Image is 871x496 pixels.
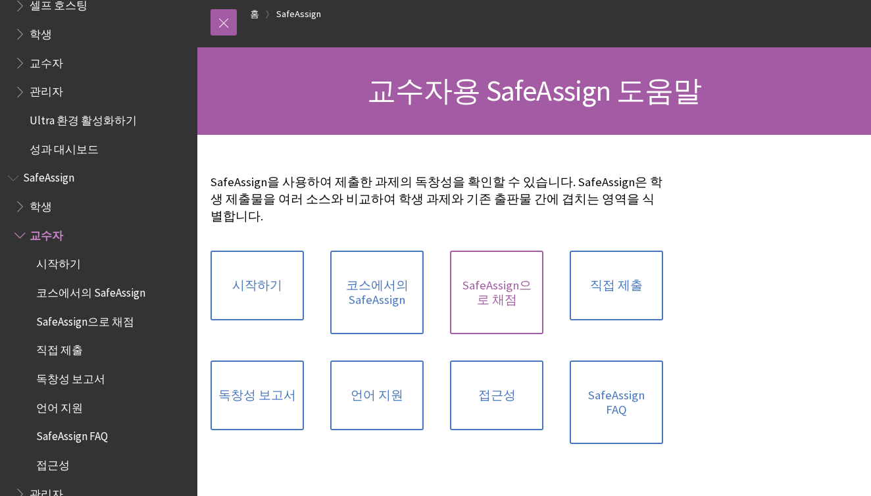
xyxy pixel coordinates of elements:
span: 성과 대시보드 [30,138,99,156]
span: 접근성 [36,454,70,472]
a: 직접 제출 [570,251,663,320]
span: 직접 제출 [36,339,83,357]
span: 교수자 [30,224,63,242]
span: Ultra 환경 활성화하기 [30,109,137,127]
span: SafeAssign으로 채점 [36,310,134,328]
span: 학생 [30,195,52,213]
span: 시작하기 [36,253,81,271]
span: 코스에서의 SafeAssign [36,282,145,299]
a: 시작하기 [211,251,304,320]
span: 언어 지원 [36,397,83,414]
a: 언어 지원 [330,360,424,430]
span: SafeAssign FAQ [36,425,108,443]
p: SafeAssign을 사용하여 제출한 과제의 독창성을 확인할 수 있습니다. SafeAssign은 학생 제출물을 여러 소스와 비교하여 학생 과제와 기존 출판물 간에 겹치는 영역... [211,174,663,226]
a: 홈 [250,6,259,22]
span: 학생 [30,23,52,41]
a: SafeAssign으로 채점 [450,251,543,334]
span: 독창성 보고서 [36,368,105,385]
a: 접근성 [450,360,543,430]
a: SafeAssign FAQ [570,360,663,444]
span: SafeAssign [23,167,74,185]
span: 관리자 [30,81,63,99]
a: 코스에서의 SafeAssign [330,251,424,334]
span: 교수자용 SafeAssign 도움말 [367,72,702,109]
a: SafeAssign [276,6,321,22]
a: 독창성 보고서 [211,360,304,430]
span: 교수자 [30,52,63,70]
